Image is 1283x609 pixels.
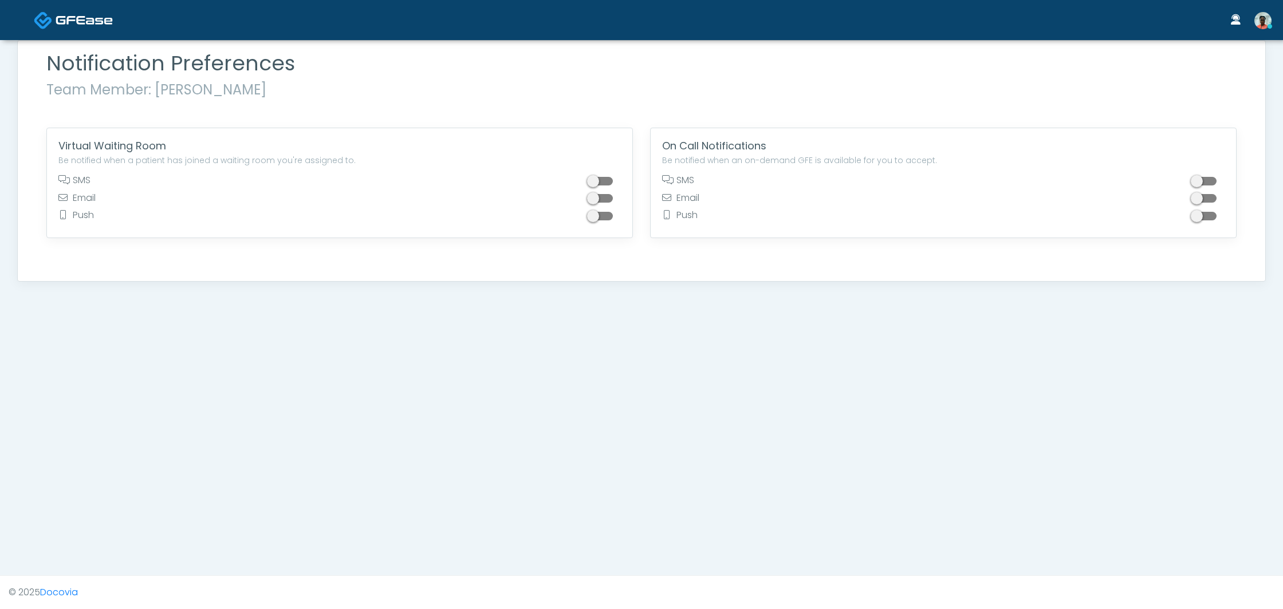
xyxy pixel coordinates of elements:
[58,191,96,209] span: Email
[58,208,94,226] span: Push
[1254,12,1272,29] img: Naa Owusu-Kwarteng
[662,156,1225,165] h6: Be notified when an on-demand GFE is available for you to accept.
[34,1,113,38] a: Docovia
[58,156,621,165] h6: Be notified when a patient has joined a waiting room you're assigned to.
[40,586,78,599] a: Docovia
[56,14,113,26] img: Docovia
[662,208,698,226] span: Push
[34,11,53,30] img: Docovia
[662,140,1225,152] h4: On Call Notifications
[58,140,621,152] h4: Virtual Waiting Room
[46,80,1237,100] h2: Team Member: [PERSON_NAME]
[58,173,90,191] span: SMS
[662,191,699,209] span: Email
[662,173,694,191] span: SMS
[46,52,1237,75] h1: Notification Preferences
